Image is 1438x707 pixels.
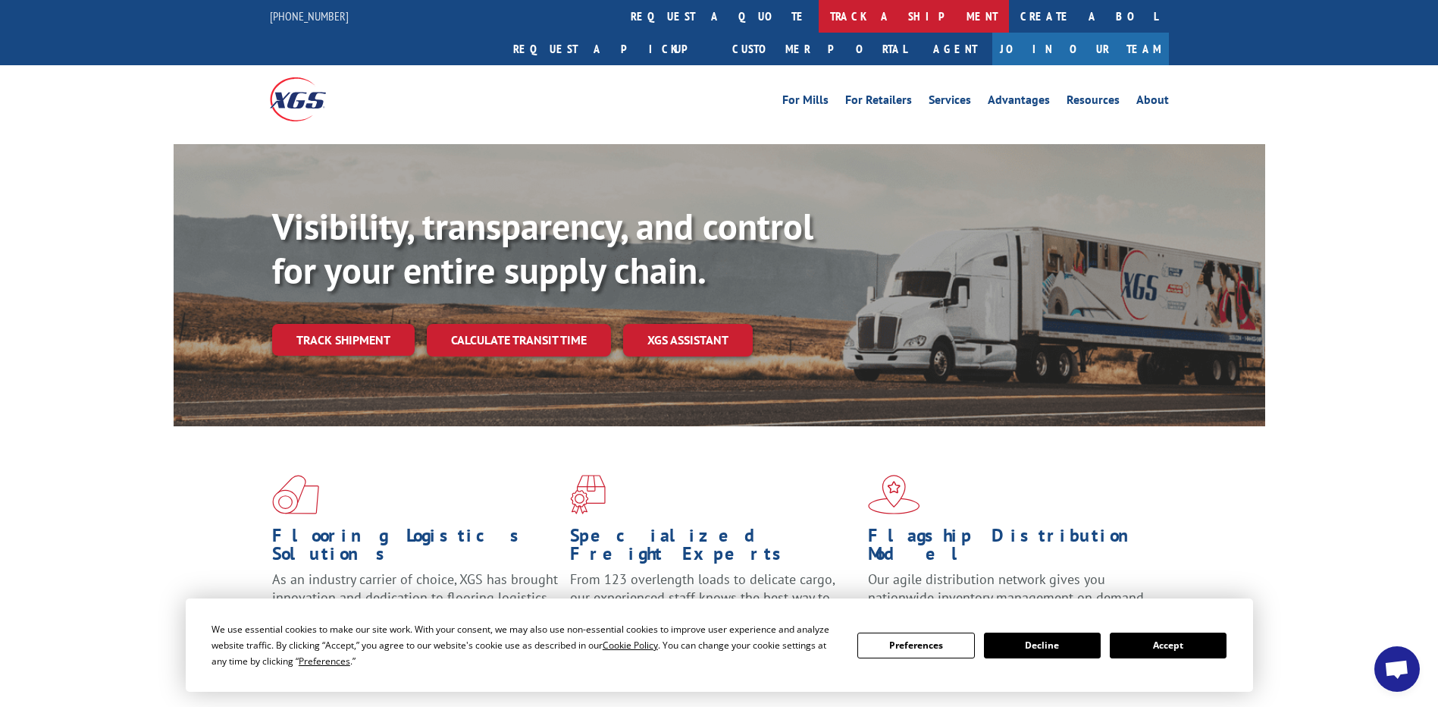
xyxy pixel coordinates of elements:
[427,324,611,357] a: Calculate transit time
[1374,646,1420,692] div: Open chat
[782,94,829,111] a: For Mills
[299,655,350,668] span: Preferences
[603,639,658,652] span: Cookie Policy
[868,570,1147,606] span: Our agile distribution network gives you nationwide inventory management on demand.
[857,633,974,658] button: Preferences
[570,570,857,638] p: From 123 overlength loads to delicate cargo, our experienced staff knows the best way to move you...
[270,8,349,24] a: [PHONE_NUMBER]
[211,621,839,669] div: We use essential cookies to make our site work. With your consent, we may also use non-essential ...
[721,33,918,65] a: Customer Portal
[502,33,721,65] a: Request a pickup
[570,475,606,514] img: xgs-icon-focused-on-flooring-red
[272,203,813,294] b: Visibility, transparency, and control for your entire supply chain.
[623,324,753,357] a: XGS ASSISTANT
[988,94,1050,111] a: Advantages
[984,633,1101,658] button: Decline
[1067,94,1120,111] a: Resources
[272,324,415,356] a: Track shipment
[272,570,558,624] span: As an industry carrier of choice, XGS has brought innovation and dedication to flooring logistics...
[868,475,920,514] img: xgs-icon-flagship-distribution-model-red
[272,526,559,570] h1: Flooring Logistics Solutions
[918,33,992,65] a: Agent
[186,599,1253,692] div: Cookie Consent Prompt
[272,475,319,514] img: xgs-icon-total-supply-chain-intelligence-red
[992,33,1169,65] a: Join Our Team
[1136,94,1169,111] a: About
[868,526,1154,570] h1: Flagship Distribution Model
[1110,633,1227,658] button: Accept
[570,526,857,570] h1: Specialized Freight Experts
[929,94,971,111] a: Services
[845,94,912,111] a: For Retailers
